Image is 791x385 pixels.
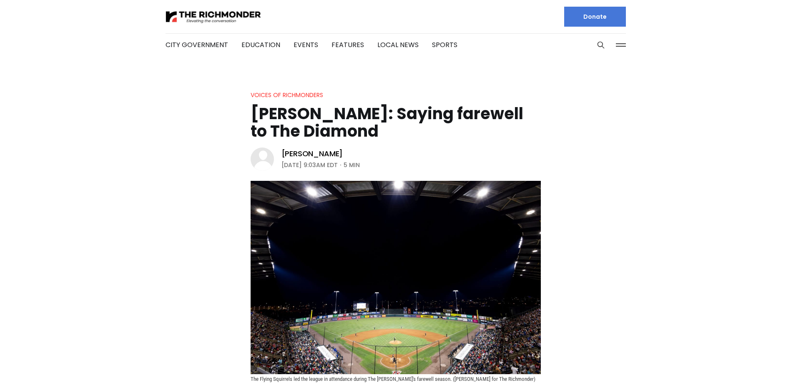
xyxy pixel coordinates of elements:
h1: [PERSON_NAME]: Saying farewell to The Diamond [251,105,541,140]
a: Local News [377,40,419,50]
a: Features [331,40,364,50]
a: Voices of Richmonders [251,91,323,99]
a: [PERSON_NAME] [281,149,343,159]
button: Search this site [595,39,607,51]
a: Events [294,40,318,50]
a: Donate [564,7,626,27]
a: City Government [166,40,228,50]
a: Sports [432,40,457,50]
span: 5 min [344,160,360,170]
time: [DATE] 9:03AM EDT [281,160,338,170]
a: Education [241,40,280,50]
span: The Flying Squirrels led the league in attendance during The [PERSON_NAME]'s farewell season. ([P... [251,376,535,382]
img: Jerry Lindquist: Saying farewell to The Diamond [251,181,541,374]
img: The Richmonder [166,10,261,24]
